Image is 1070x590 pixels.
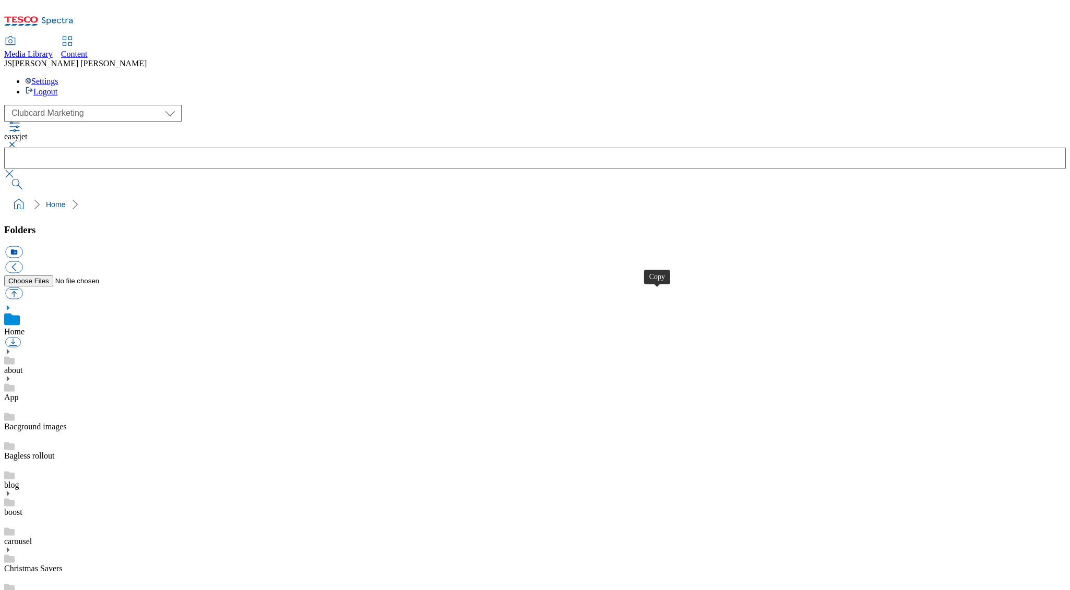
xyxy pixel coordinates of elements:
a: Logout [25,87,57,96]
a: Home [4,327,25,336]
a: blog [4,480,19,489]
span: Media Library [4,50,53,58]
a: boost [4,508,22,516]
nav: breadcrumb [4,195,1066,214]
span: JS [4,59,12,68]
span: Content [61,50,88,58]
a: Content [61,37,88,59]
span: [PERSON_NAME] [PERSON_NAME] [12,59,147,68]
a: Settings [25,77,58,86]
a: Bagless rollout [4,451,54,460]
h3: Folders [4,224,1066,236]
a: Media Library [4,37,53,59]
span: easyjet [4,132,27,141]
a: Bacground images [4,422,67,431]
a: about [4,366,23,375]
a: home [10,196,27,213]
a: carousel [4,537,32,546]
a: Christmas Savers [4,564,63,573]
a: Home [46,200,65,209]
a: App [4,393,19,402]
